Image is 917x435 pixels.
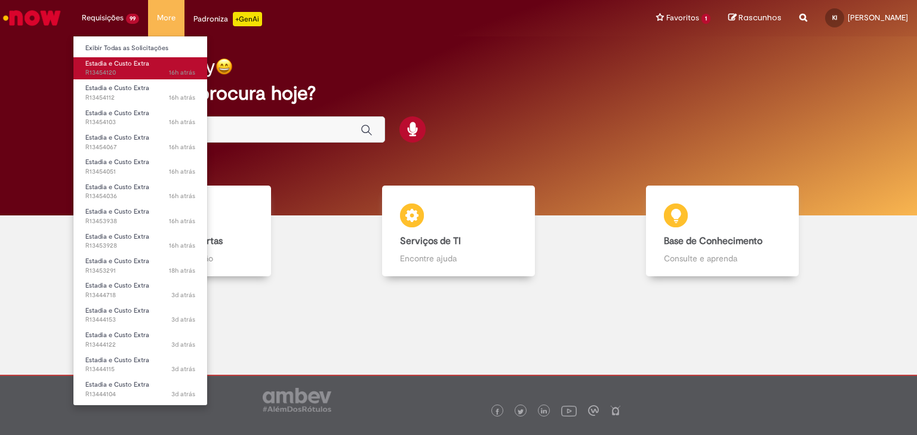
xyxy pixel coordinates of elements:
[169,118,195,127] time: 27/08/2025 18:04:08
[85,306,149,315] span: Estadia e Custo Extra
[73,42,207,55] a: Exibir Todas as Solicitações
[169,118,195,127] span: 16h atrás
[738,12,781,23] span: Rascunhos
[85,143,195,152] span: R13454067
[664,252,780,264] p: Consulte e aprenda
[169,68,195,77] time: 27/08/2025 18:09:34
[85,405,149,414] span: Estadia e Custo Extra
[171,390,195,399] time: 25/08/2025 12:44:48
[73,181,207,203] a: Aberto R13454036 : Estadia e Custo Extra
[400,235,461,247] b: Serviços de TI
[73,378,207,400] a: Aberto R13444104 : Estadia e Custo Extra
[169,167,195,176] time: 27/08/2025 17:52:00
[193,12,262,26] div: Padroniza
[169,241,195,250] span: 16h atrás
[171,390,195,399] span: 3d atrás
[169,241,195,250] time: 27/08/2025 17:27:22
[169,93,195,102] span: 16h atrás
[85,380,149,389] span: Estadia e Custo Extra
[85,167,195,177] span: R13454051
[82,12,124,24] span: Requisições
[171,291,195,300] span: 3d atrás
[171,365,195,374] time: 25/08/2025 12:47:29
[73,36,208,406] ul: Requisições
[85,365,195,374] span: R13444115
[73,205,207,227] a: Aberto R13453938 : Estadia e Custo Extra
[85,390,195,399] span: R13444104
[85,232,149,241] span: Estadia e Custo Extra
[666,12,699,24] span: Favoritos
[63,186,327,277] a: Catálogo de Ofertas Abra uma solicitação
[541,408,547,415] img: logo_footer_linkedin.png
[610,405,621,416] img: logo_footer_naosei.png
[171,315,195,324] time: 25/08/2025 13:01:10
[518,409,524,415] img: logo_footer_twitter.png
[169,143,195,152] span: 16h atrás
[233,12,262,26] p: +GenAi
[73,329,207,351] a: Aberto R13444122 : Estadia e Custo Extra
[85,158,149,166] span: Estadia e Custo Extra
[73,82,207,104] a: Aberto R13454112 : Estadia e Custo Extra
[85,207,149,216] span: Estadia e Custo Extra
[85,356,149,365] span: Estadia e Custo Extra
[216,58,233,75] img: happy-face.png
[85,84,149,92] span: Estadia e Custo Extra
[169,167,195,176] span: 16h atrás
[169,143,195,152] time: 27/08/2025 17:55:40
[171,340,195,349] span: 3d atrás
[85,93,195,103] span: R13454112
[85,291,195,300] span: R13444718
[171,291,195,300] time: 25/08/2025 14:45:45
[85,257,149,266] span: Estadia e Custo Extra
[85,118,195,127] span: R13454103
[169,192,195,200] span: 16h atrás
[832,14,837,21] span: KI
[169,217,195,226] time: 27/08/2025 17:29:11
[590,186,854,277] a: Base de Conhecimento Consulte e aprenda
[73,131,207,153] a: Aberto R13454067 : Estadia e Custo Extra
[85,241,195,251] span: R13453928
[701,14,710,24] span: 1
[73,230,207,252] a: Aberto R13453928 : Estadia e Custo Extra
[85,59,149,68] span: Estadia e Custo Extra
[73,354,207,376] a: Aberto R13444115 : Estadia e Custo Extra
[91,83,827,104] h2: O que você procura hoje?
[126,14,139,24] span: 99
[171,315,195,324] span: 3d atrás
[1,6,63,30] img: ServiceNow
[73,403,207,425] a: Aberto R13444084 : Estadia e Custo Extra
[85,281,149,290] span: Estadia e Custo Extra
[85,315,195,325] span: R13444153
[494,409,500,415] img: logo_footer_facebook.png
[169,93,195,102] time: 27/08/2025 18:07:15
[85,68,195,78] span: R13454120
[85,192,195,201] span: R13454036
[73,304,207,326] a: Aberto R13444153 : Estadia e Custo Extra
[169,266,195,275] time: 27/08/2025 15:44:33
[73,107,207,129] a: Aberto R13454103 : Estadia e Custo Extra
[400,252,516,264] p: Encontre ajuda
[85,183,149,192] span: Estadia e Custo Extra
[848,13,908,23] span: [PERSON_NAME]
[263,388,331,412] img: logo_footer_ambev_rotulo_gray.png
[664,235,762,247] b: Base de Conhecimento
[73,156,207,178] a: Aberto R13454051 : Estadia e Custo Extra
[171,365,195,374] span: 3d atrás
[588,405,599,416] img: logo_footer_workplace.png
[85,266,195,276] span: R13453291
[169,68,195,77] span: 16h atrás
[169,192,195,200] time: 27/08/2025 17:47:17
[85,331,149,340] span: Estadia e Custo Extra
[73,279,207,301] a: Aberto R13444718 : Estadia e Custo Extra
[85,109,149,118] span: Estadia e Custo Extra
[73,57,207,79] a: Aberto R13454120 : Estadia e Custo Extra
[85,217,195,226] span: R13453938
[171,340,195,349] time: 25/08/2025 12:50:08
[157,12,176,24] span: More
[85,133,149,142] span: Estadia e Custo Extra
[169,217,195,226] span: 16h atrás
[728,13,781,24] a: Rascunhos
[169,266,195,275] span: 18h atrás
[327,186,590,277] a: Serviços de TI Encontre ajuda
[85,340,195,350] span: R13444122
